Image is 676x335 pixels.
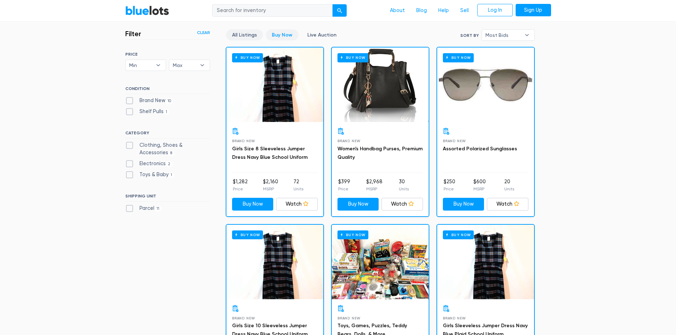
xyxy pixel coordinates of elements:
a: Buy Now [226,48,323,122]
a: Sell [455,4,474,17]
a: Buy Now [437,48,534,122]
p: Units [504,186,514,192]
span: 8 [168,151,175,156]
p: MSRP [263,186,278,192]
span: Brand New [232,316,255,320]
a: Sign Up [516,4,551,17]
span: 1 [169,172,175,178]
li: 30 [399,178,409,192]
p: Units [399,186,409,192]
label: Electronics [125,160,173,168]
a: Buy Now [266,29,298,40]
label: Sort By [460,32,479,39]
h6: Buy Now [232,53,263,62]
p: Units [293,186,303,192]
label: Clothing, Shoes & Accessories [125,141,210,157]
a: About [384,4,411,17]
label: Shelf Pulls [125,108,170,116]
span: Most Bids [485,30,521,40]
a: Buy Now [232,198,274,211]
li: $2,968 [366,178,383,192]
p: Price [233,186,248,192]
li: $2,160 [263,178,278,192]
a: Watch [381,198,423,211]
a: Help [433,4,455,17]
a: Buy Now [332,48,429,122]
a: Buy Now [332,225,429,299]
a: Blog [411,4,433,17]
a: Buy Now [337,198,379,211]
a: All Listings [226,29,263,40]
h6: PRICE [125,52,210,57]
h6: CONDITION [125,86,210,94]
span: Brand New [443,316,466,320]
input: Search for inventory [212,4,333,17]
a: BlueLots [125,5,169,16]
li: $250 [444,178,455,192]
span: Min [129,60,153,71]
span: Brand New [337,139,361,143]
a: Buy Now [437,225,534,299]
a: Girls Size 8 Sleeveless Jumper Dress Navy Blue School Uniform [232,146,308,160]
li: $600 [473,178,486,192]
span: 2 [166,161,173,167]
h6: Buy Now [232,230,263,239]
a: Watch [276,198,318,211]
li: $399 [338,178,350,192]
h6: Buy Now [337,53,368,62]
label: Brand New [125,97,174,105]
li: $1,282 [233,178,248,192]
li: 72 [293,178,303,192]
span: Max [173,60,196,71]
p: MSRP [473,186,486,192]
a: Log In [477,4,513,17]
label: Toys & Baby [125,171,175,179]
a: Live Auction [301,29,342,40]
a: Clear [197,29,210,36]
span: Brand New [337,316,361,320]
a: Women's Handbag Purses, Premium Quality [337,146,423,160]
h6: SHIPPING UNIT [125,194,210,201]
h6: Buy Now [337,230,368,239]
h6: CATEGORY [125,130,210,138]
a: Buy Now [443,198,484,211]
span: Brand New [232,139,255,143]
a: Assorted Polarized Sunglasses [443,146,517,152]
span: Brand New [443,139,466,143]
label: Parcel [125,205,162,212]
b: ▾ [520,30,534,40]
span: 1 [164,109,170,115]
b: ▾ [195,60,210,71]
span: 10 [165,98,174,104]
b: ▾ [151,60,166,71]
h3: Filter [125,29,141,38]
li: 20 [504,178,514,192]
p: Price [444,186,455,192]
p: Price [338,186,350,192]
a: Watch [487,198,528,211]
h6: Buy Now [443,53,474,62]
h6: Buy Now [443,230,474,239]
span: 11 [154,206,162,212]
p: MSRP [366,186,383,192]
a: Buy Now [226,225,323,299]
